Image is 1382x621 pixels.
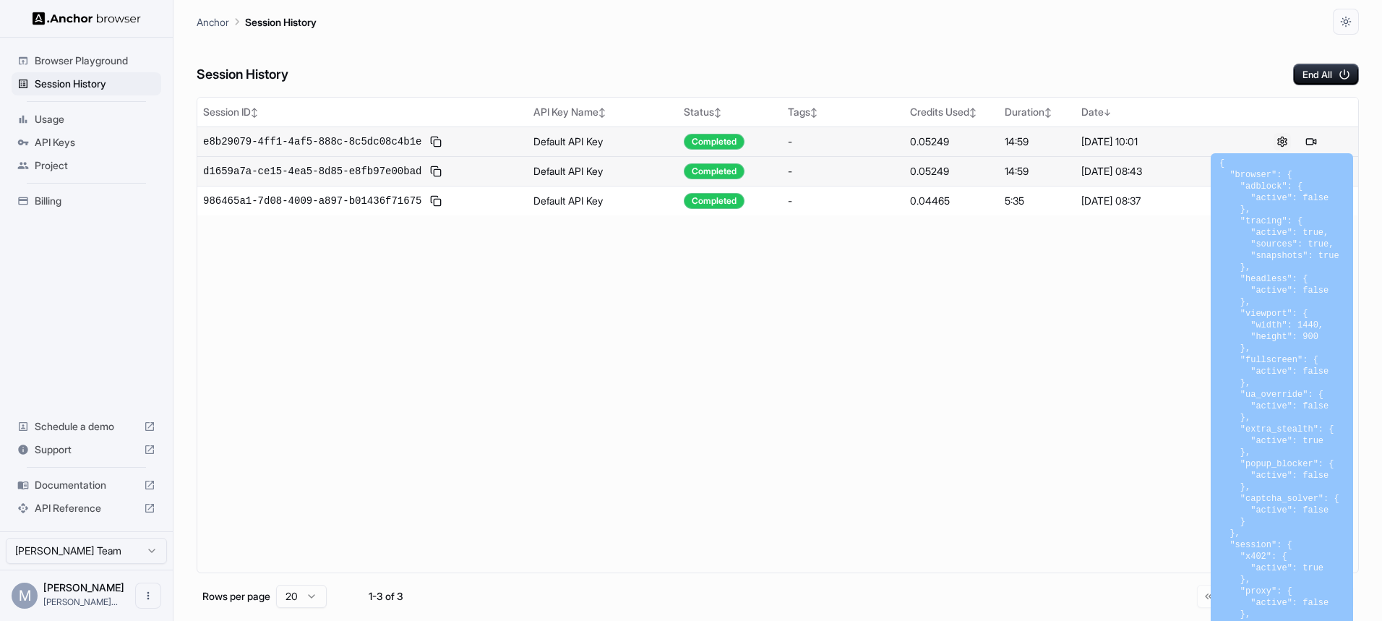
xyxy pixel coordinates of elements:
[12,189,161,213] div: Billing
[910,134,992,149] div: 0.05249
[684,105,776,119] div: Status
[245,14,317,30] p: Session History
[197,14,317,30] nav: breadcrumb
[35,442,138,457] span: Support
[528,186,679,215] td: Default API Key
[684,163,744,179] div: Completed
[684,134,744,150] div: Completed
[1081,134,1230,149] div: [DATE] 10:01
[788,134,899,149] div: -
[1104,107,1111,118] span: ↓
[203,134,421,149] span: e8b29079-4ff1-4af5-888c-8c5dc08c4b1e
[1081,164,1230,179] div: [DATE] 08:43
[1005,194,1070,208] div: 5:35
[35,158,155,173] span: Project
[35,135,155,150] span: API Keys
[203,194,421,208] span: 986465a1-7d08-4009-a897-b01436f71675
[1081,194,1230,208] div: [DATE] 08:37
[12,497,161,520] div: API Reference
[202,589,270,604] p: Rows per page
[197,14,229,30] p: Anchor
[12,438,161,461] div: Support
[135,583,161,609] button: Open menu
[788,164,899,179] div: -
[12,49,161,72] div: Browser Playground
[35,194,155,208] span: Billing
[528,156,679,186] td: Default API Key
[33,12,141,25] img: Anchor Logo
[714,107,721,118] span: ↕
[35,112,155,127] span: Usage
[35,478,138,492] span: Documentation
[1044,107,1052,118] span: ↕
[788,105,899,119] div: Tags
[810,107,817,118] span: ↕
[910,164,992,179] div: 0.05249
[1081,105,1230,119] div: Date
[203,105,522,119] div: Session ID
[533,105,673,119] div: API Key Name
[1293,64,1359,85] button: End All
[350,589,422,604] div: 1-3 of 3
[35,53,155,68] span: Browser Playground
[910,194,992,208] div: 0.04465
[1005,164,1070,179] div: 14:59
[684,193,744,209] div: Completed
[528,127,679,156] td: Default API Key
[12,474,161,497] div: Documentation
[1005,105,1070,119] div: Duration
[35,501,138,515] span: API Reference
[203,164,421,179] span: d1659a7a-ce15-4ea5-8d85-e8fb97e00bad
[35,77,155,91] span: Session History
[12,72,161,95] div: Session History
[969,107,977,118] span: ↕
[1005,134,1070,149] div: 14:59
[12,583,38,609] div: M
[910,105,992,119] div: Credits Used
[197,64,288,85] h6: Session History
[251,107,258,118] span: ↕
[12,415,161,438] div: Schedule a demo
[12,154,161,177] div: Project
[788,194,899,208] div: -
[43,581,124,594] span: Michelle Avery
[12,131,161,154] div: API Keys
[35,419,138,434] span: Schedule a demo
[12,108,161,131] div: Usage
[43,596,118,607] span: michelle@caffeinatedfirefly.com
[598,107,606,118] span: ↕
